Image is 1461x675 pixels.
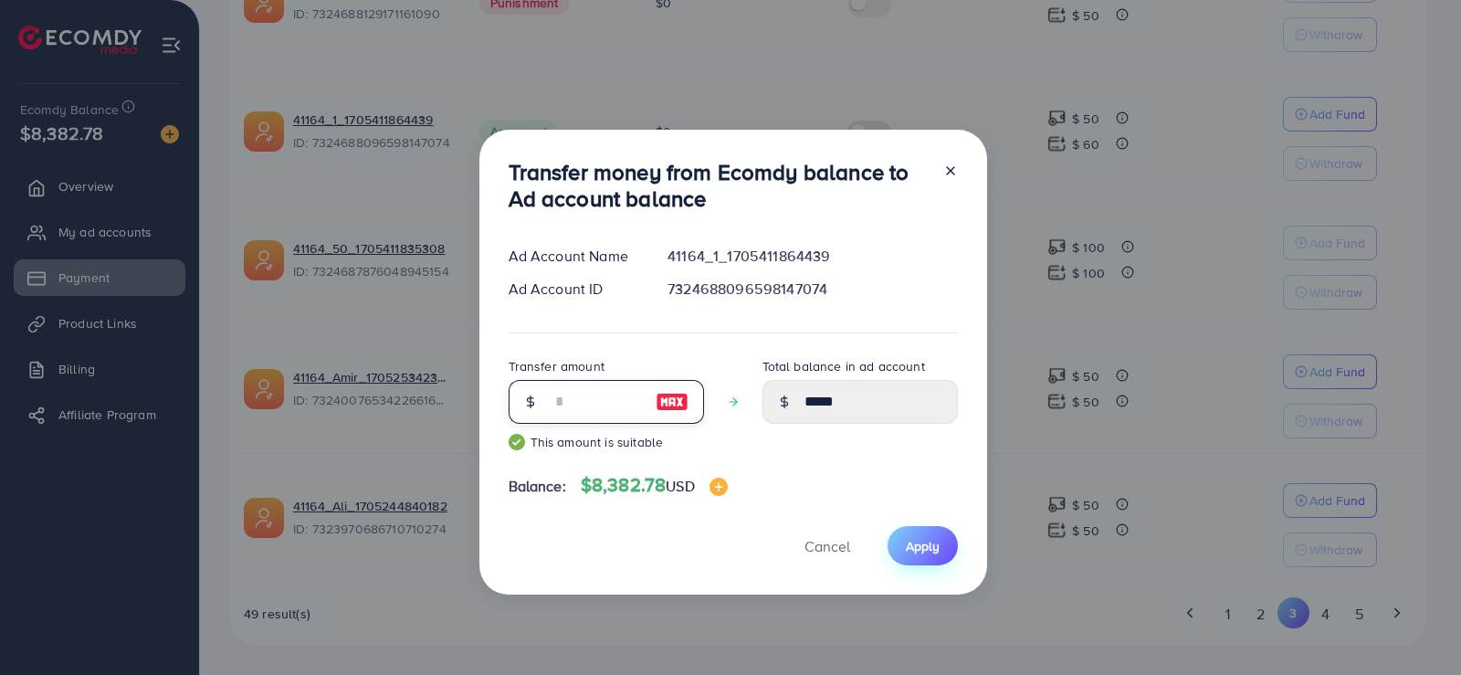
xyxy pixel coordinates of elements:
[653,246,972,267] div: 41164_1_1705411864439
[509,476,566,497] span: Balance:
[653,279,972,300] div: 7324688096598147074
[494,279,654,300] div: Ad Account ID
[509,434,525,450] img: guide
[906,537,940,555] span: Apply
[762,357,925,375] label: Total balance in ad account
[709,478,728,496] img: image
[494,246,654,267] div: Ad Account Name
[888,526,958,565] button: Apply
[1383,593,1447,661] iframe: Chat
[666,476,694,496] span: USD
[782,526,873,565] button: Cancel
[581,474,728,497] h4: $8,382.78
[509,357,604,375] label: Transfer amount
[509,433,704,451] small: This amount is suitable
[509,159,929,212] h3: Transfer money from Ecomdy balance to Ad account balance
[656,391,688,413] img: image
[804,536,850,556] span: Cancel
